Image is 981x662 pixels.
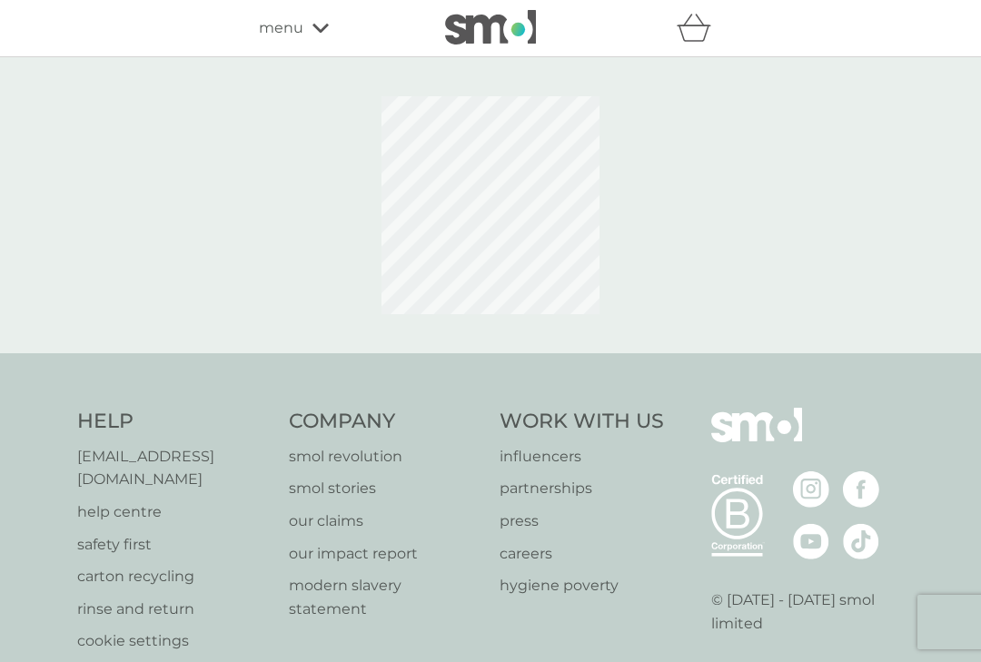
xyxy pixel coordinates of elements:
a: carton recycling [77,565,271,588]
a: help centre [77,500,271,524]
a: partnerships [500,477,664,500]
a: hygiene poverty [500,574,664,598]
a: modern slavery statement [289,574,482,620]
a: safety first [77,533,271,557]
img: smol [445,10,536,44]
a: cookie settings [77,629,271,653]
img: visit the smol Youtube page [793,523,829,559]
div: basket [677,10,722,46]
img: smol [711,408,802,469]
a: our claims [289,509,482,533]
a: press [500,509,664,533]
img: visit the smol Tiktok page [843,523,879,559]
h4: Help [77,408,271,436]
a: smol revolution [289,445,482,469]
a: rinse and return [77,598,271,621]
h4: Work With Us [500,408,664,436]
a: our impact report [289,542,482,566]
span: menu [259,16,303,40]
h4: Company [289,408,482,436]
a: influencers [500,445,664,469]
a: [EMAIL_ADDRESS][DOMAIN_NAME] [77,445,271,491]
a: smol stories [289,477,482,500]
img: visit the smol Facebook page [843,471,879,508]
p: © [DATE] - [DATE] smol limited [711,588,905,635]
a: careers [500,542,664,566]
img: visit the smol Instagram page [793,471,829,508]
